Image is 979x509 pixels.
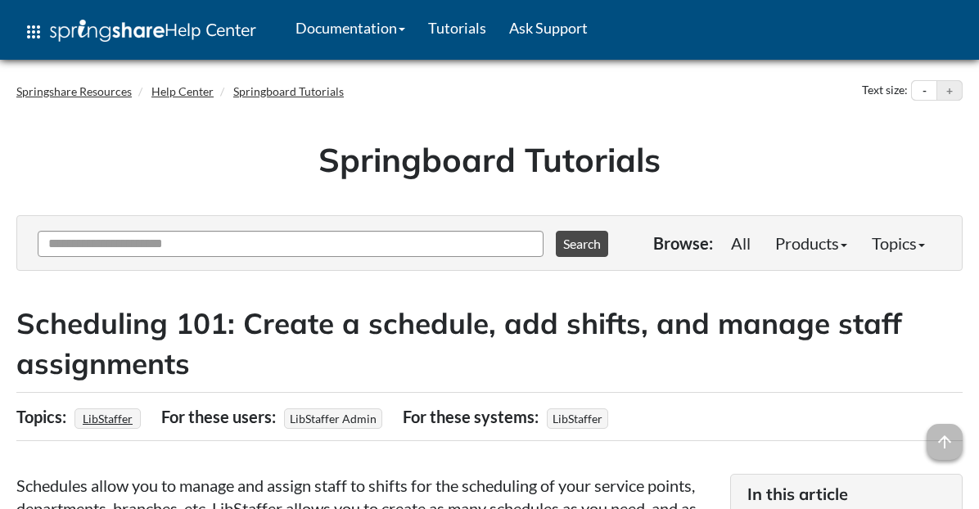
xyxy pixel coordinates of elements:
[498,7,599,48] a: Ask Support
[912,81,936,101] button: Decrease text size
[556,231,608,257] button: Search
[151,84,214,98] a: Help Center
[403,401,543,432] div: For these systems:
[161,401,280,432] div: For these users:
[80,407,135,430] a: LibStaffer
[233,84,344,98] a: Springboard Tutorials
[547,408,608,429] span: LibStaffer
[747,483,945,506] h3: In this article
[50,20,165,42] img: Springshare
[417,7,498,48] a: Tutorials
[165,19,256,40] span: Help Center
[16,84,132,98] a: Springshare Resources
[859,80,911,101] div: Text size:
[284,408,382,429] span: LibStaffer Admin
[12,7,268,56] a: apps Help Center
[653,232,713,254] p: Browse:
[763,227,859,259] a: Products
[24,22,43,42] span: apps
[927,426,963,445] a: arrow_upward
[16,401,70,432] div: Topics:
[859,227,937,259] a: Topics
[29,137,950,182] h1: Springboard Tutorials
[937,81,962,101] button: Increase text size
[927,424,963,460] span: arrow_upward
[719,227,763,259] a: All
[16,304,963,384] h2: Scheduling 101: Create a schedule, add shifts, and manage staff assignments
[284,7,417,48] a: Documentation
